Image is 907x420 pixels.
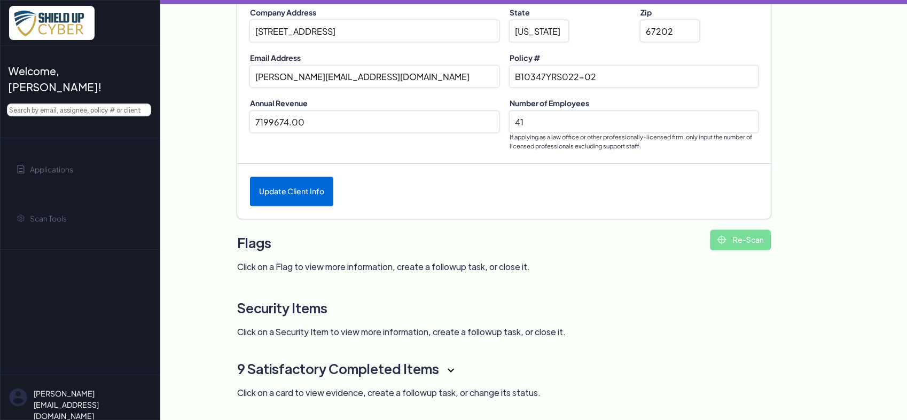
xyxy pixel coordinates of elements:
[510,111,759,132] input: Number of Employees
[9,388,27,407] img: su-uw-user-icon.svg
[250,177,333,206] button: Update Client Info
[9,151,151,187] a: Applications
[7,104,151,116] input: Search by email, assignee, policy # or client
[9,6,95,40] img: x7pemu0IxLxkcbZJZdzx2HwkaHwO9aaLS0XkQIJL.png
[250,7,499,18] label: Company Address
[30,164,73,175] span: Applications
[250,20,499,42] input: Company Address
[510,66,759,87] input: Policy Number
[9,200,151,236] a: Scan Tools
[250,111,499,132] input: Annual Revenue
[237,326,771,338] p: Click on a Security Item to view more information, create a followup task, or close it.
[8,63,143,95] span: Welcome, [PERSON_NAME]!
[237,295,771,321] h3: Security Items
[250,66,499,87] input: email address
[640,20,699,42] input: Zip
[17,214,25,223] img: gear-icon.svg
[510,7,627,18] label: State
[510,20,568,42] input: State
[9,59,151,99] a: Welcome, [PERSON_NAME]!
[237,355,717,382] h3: 9 Satisfactory Completed Items
[510,98,759,109] label: Number of Employees
[510,52,759,64] label: Policy #
[237,229,771,256] h3: Flags
[250,52,499,64] label: Email Address
[448,367,454,374] img: dropdown-arrow.svg
[640,7,758,18] label: Zip
[717,235,726,244] img: rescan-icon.svg
[17,165,25,173] img: application-icon.svg
[30,213,67,224] span: Scan Tools
[237,260,771,273] p: Click on a Flag to view more information, create a followup task, or close it.
[250,98,499,109] label: Annual Revenue
[237,386,717,399] p: Click on a card to view evidence, create a followup task, or change its status.
[710,229,771,250] button: Re-Scan
[510,132,759,150] small: If applying as a law office or other professionally-licensed firm, only input the number of licen...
